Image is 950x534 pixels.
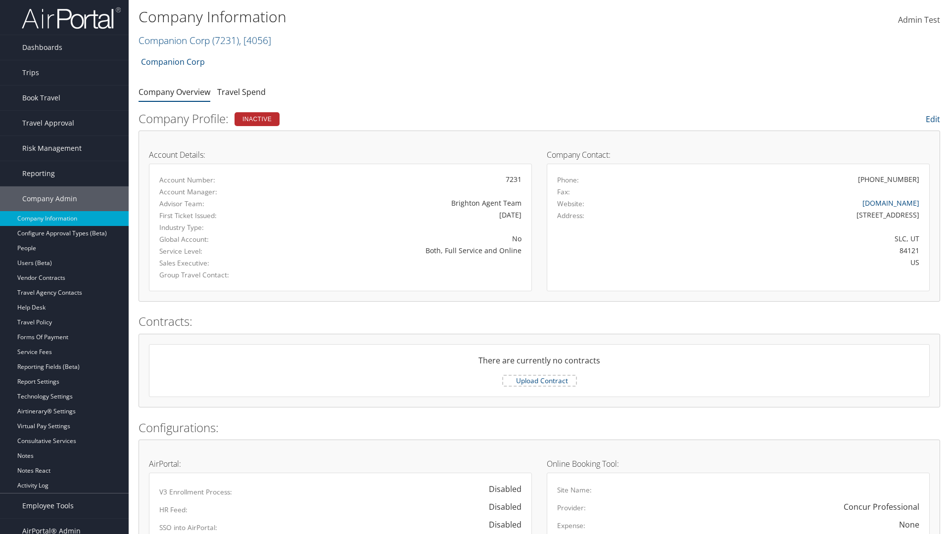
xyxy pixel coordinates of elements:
[159,246,270,256] label: Service Level:
[159,258,270,268] label: Sales Executive:
[652,233,920,244] div: SLC, UT
[899,519,919,531] div: None
[285,174,522,184] div: 7231
[149,460,532,468] h4: AirPortal:
[898,14,940,25] span: Admin Test
[159,175,270,185] label: Account Number:
[22,493,74,518] span: Employee Tools
[22,186,77,211] span: Company Admin
[652,245,920,256] div: 84121
[141,52,205,72] a: Companion Corp
[503,376,576,386] label: Upload Contract
[557,211,584,221] label: Address:
[557,521,585,531] label: Expense:
[149,355,929,374] div: There are currently no contracts
[479,483,522,495] div: Disabled
[159,523,217,533] label: SSO into AirPortal:
[285,210,522,220] div: [DATE]
[898,5,940,36] a: Admin Test
[159,234,270,244] label: Global Account:
[547,460,930,468] h4: Online Booking Tool:
[139,313,940,330] h2: Contracts:
[139,6,673,27] h1: Company Information
[557,503,586,513] label: Provider:
[159,187,270,197] label: Account Manager:
[159,222,270,232] label: Industry Type:
[159,487,232,497] label: V3 Enrollment Process:
[22,6,121,30] img: airportal-logo.png
[22,86,60,110] span: Book Travel
[652,210,920,220] div: [STREET_ADDRESS]
[557,485,592,495] label: Site Name:
[212,34,239,47] span: ( 7231 )
[926,114,940,125] a: Edit
[239,34,271,47] span: , [ 4056 ]
[557,199,584,209] label: Website:
[557,187,570,197] label: Fax:
[159,211,270,221] label: First Ticket Issued:
[547,151,930,159] h4: Company Contact:
[235,112,280,126] div: Inactive
[22,111,74,135] span: Travel Approval
[22,161,55,186] span: Reporting
[479,519,522,531] div: Disabled
[139,34,271,47] a: Companion Corp
[139,419,940,436] h2: Configurations:
[844,501,919,513] div: Concur Professional
[217,87,266,97] a: Travel Spend
[159,505,188,515] label: HR Feed:
[22,60,39,85] span: Trips
[22,35,62,60] span: Dashboards
[557,175,579,185] label: Phone:
[652,257,920,267] div: US
[285,245,522,256] div: Both, Full Service and Online
[22,136,82,161] span: Risk Management
[139,110,668,127] h2: Company Profile:
[479,501,522,513] div: Disabled
[285,198,522,208] div: Brighton Agent Team
[159,270,270,280] label: Group Travel Contact:
[139,87,210,97] a: Company Overview
[858,174,919,184] div: [PHONE_NUMBER]
[149,151,532,159] h4: Account Details:
[285,233,522,244] div: No
[159,199,270,209] label: Advisor Team:
[862,198,919,208] a: [DOMAIN_NAME]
